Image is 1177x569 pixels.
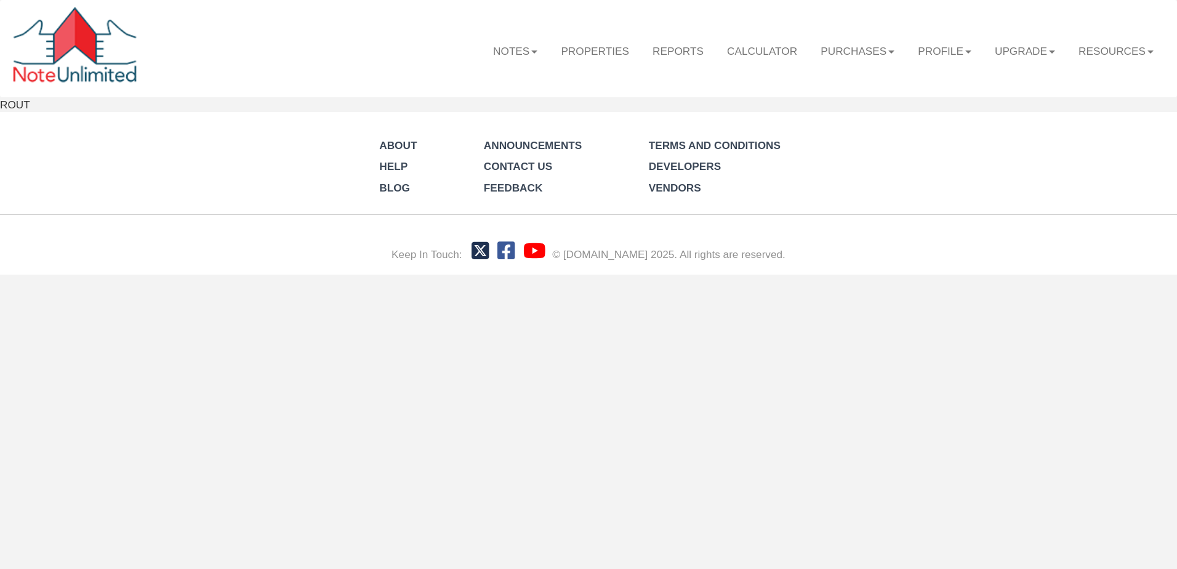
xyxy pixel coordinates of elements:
[641,33,715,69] a: Reports
[809,33,906,69] a: Purchases
[484,160,552,172] a: Contact Us
[484,182,543,194] a: Feedback
[1067,33,1165,69] a: Resources
[481,33,549,69] a: Notes
[549,33,641,69] a: Properties
[379,182,410,194] a: Blog
[906,33,983,69] a: Profile
[715,33,809,69] a: Calculator
[392,247,462,262] div: Keep In Touch:
[552,247,785,262] div: © [DOMAIN_NAME] 2025. All rights are reserved.
[379,139,417,151] a: About
[649,139,781,151] a: Terms and Conditions
[484,139,582,151] a: Announcements
[649,160,721,172] a: Developers
[379,160,408,172] a: Help
[983,33,1067,69] a: Upgrade
[649,182,701,194] a: Vendors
